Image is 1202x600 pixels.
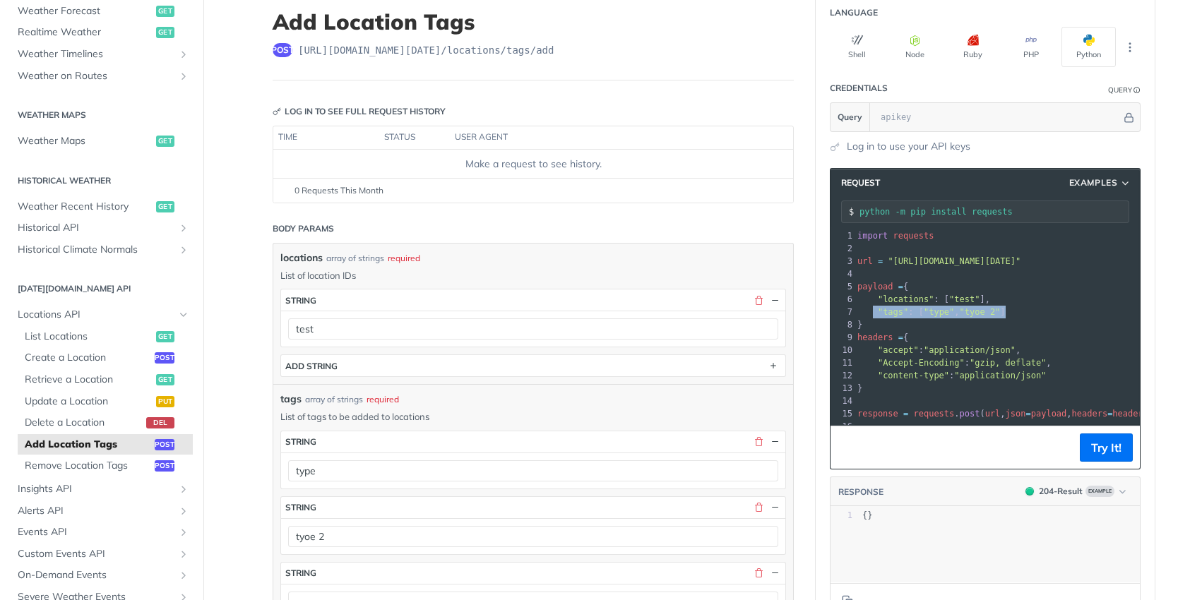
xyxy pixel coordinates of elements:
div: 10 [831,344,855,356]
button: Show subpages for Weather Timelines [178,49,189,60]
button: Hide [768,567,781,580]
div: 16 [831,420,855,433]
span: get [156,374,174,385]
span: Locations API [18,308,174,322]
span: locations [280,251,323,265]
span: put [156,396,174,407]
div: 2 [831,242,855,255]
div: 1 [831,229,855,242]
div: Query [1108,85,1132,95]
button: Python [1061,27,1116,67]
a: Remove Location Tagspost [18,455,193,476]
span: Weather Maps [18,134,153,148]
button: Show subpages for Alerts API [178,505,189,517]
span: get [156,6,174,17]
button: Node [888,27,942,67]
button: Delete [752,501,765,514]
div: array of strings [305,393,363,406]
th: status [379,126,450,149]
th: time [273,126,379,149]
input: Request instructions [859,207,1129,217]
a: On-Demand EventsShow subpages for On-Demand Events [11,565,193,586]
span: = [898,332,903,342]
button: ADD string [281,355,785,376]
div: required [367,393,399,406]
div: Body Params [273,222,334,235]
span: = [1107,409,1112,419]
span: Query [838,111,862,124]
span: Remove Location Tags [25,459,151,473]
span: payload [857,282,893,292]
button: Delete [752,567,765,580]
span: get [156,331,174,342]
span: : [857,371,1046,380]
span: : [ , ] [857,307,1006,317]
div: 8 [831,318,855,331]
span: "tyoe 2" [960,307,1001,317]
button: Show subpages for Historical API [178,222,189,234]
button: Shell [830,27,884,67]
h2: Historical Weather [11,174,193,187]
span: Delete a Location [25,416,143,430]
span: post [960,409,980,419]
span: : [ ], [857,294,990,304]
a: Historical Climate NormalsShow subpages for Historical Climate Normals [11,239,193,260]
span: } [857,320,862,330]
span: Historical Climate Normals [18,243,174,257]
button: PHP [1004,27,1058,67]
div: 204 - Result [1039,485,1083,498]
span: 0 Requests This Month [294,184,383,197]
span: "[URL][DOMAIN_NAME][DATE]" [888,256,1020,266]
button: Examples [1064,176,1136,190]
div: string [285,436,316,447]
span: "accept" [878,345,919,355]
div: array of strings [326,252,384,265]
span: requests [893,231,934,241]
span: url [985,409,1001,419]
button: Show subpages for Events API [178,527,189,538]
div: 4 [831,268,855,280]
button: Try It! [1080,433,1133,462]
a: Add Location Tagspost [18,434,193,455]
span: response [857,409,898,419]
button: Show subpages for Custom Events API [178,548,189,560]
a: Insights APIShow subpages for Insights API [11,479,193,500]
a: Weather Mapsget [11,131,193,152]
span: Custom Events API [18,547,174,561]
span: On-Demand Events [18,568,174,582]
span: post [155,352,174,364]
h2: Weather Maps [11,109,193,121]
a: Weather on RoutesShow subpages for Weather on Routes [11,66,193,87]
span: Weather on Routes [18,69,174,83]
div: Make a request to see history. [279,157,787,172]
span: url [857,256,873,266]
button: Show subpages for On-Demand Events [178,570,189,581]
span: Retrieve a Location [25,373,153,387]
a: Delete a Locationdel [18,412,193,433]
th: user agent [450,126,765,149]
span: Events API [18,525,174,539]
div: 5 [831,280,855,293]
span: = [1026,409,1031,419]
span: Example [1085,486,1114,497]
div: Credentials [830,82,888,95]
span: "locations" [878,294,934,304]
p: List of location IDs [280,269,786,282]
span: "content-type" [878,371,949,380]
button: RESPONSE [838,485,884,499]
span: : , [857,358,1052,368]
button: Delete [752,294,765,306]
button: Hide [768,294,781,306]
a: List Locationsget [18,326,193,347]
span: Alerts API [18,504,174,518]
div: 14 [831,395,855,407]
div: required [388,252,420,265]
a: Alerts APIShow subpages for Alerts API [11,500,193,522]
span: del [146,417,174,428]
a: Custom Events APIShow subpages for Custom Events API [11,544,193,565]
span: post [273,43,292,57]
span: "application/json" [954,371,1046,380]
a: Weather TimelinesShow subpages for Weather Timelines [11,44,193,65]
span: Create a Location [25,351,151,365]
a: Retrieve a Locationget [18,369,193,390]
